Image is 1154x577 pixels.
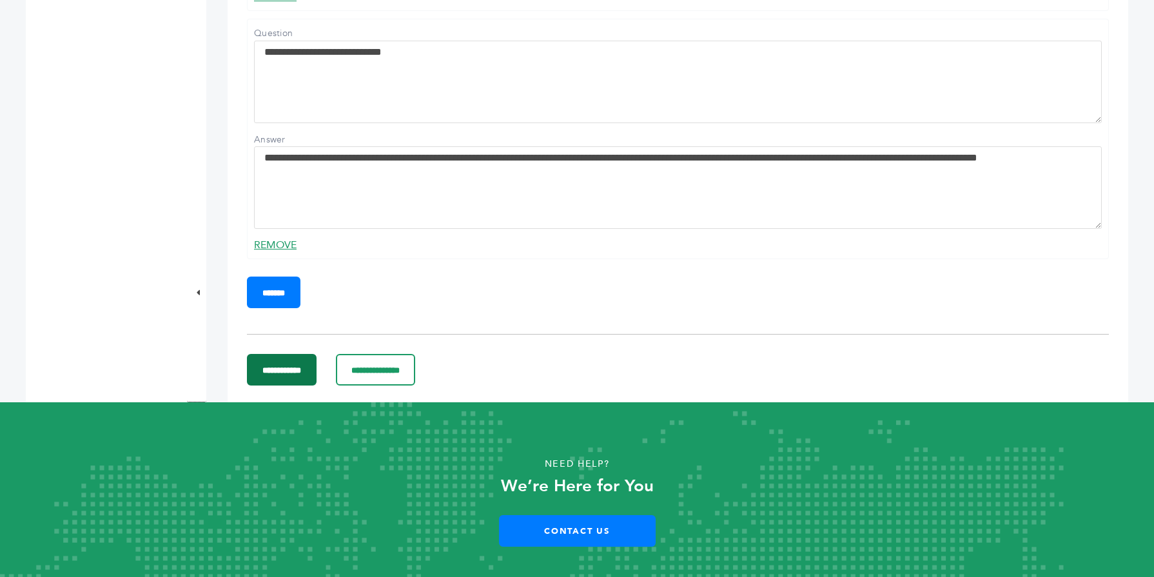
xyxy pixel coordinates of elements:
[499,515,656,547] a: Contact Us
[254,27,344,40] label: Question
[501,474,654,498] strong: We’re Here for You
[254,238,297,252] a: REMOVE
[254,133,344,146] label: Answer
[58,455,1097,474] p: Need Help?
